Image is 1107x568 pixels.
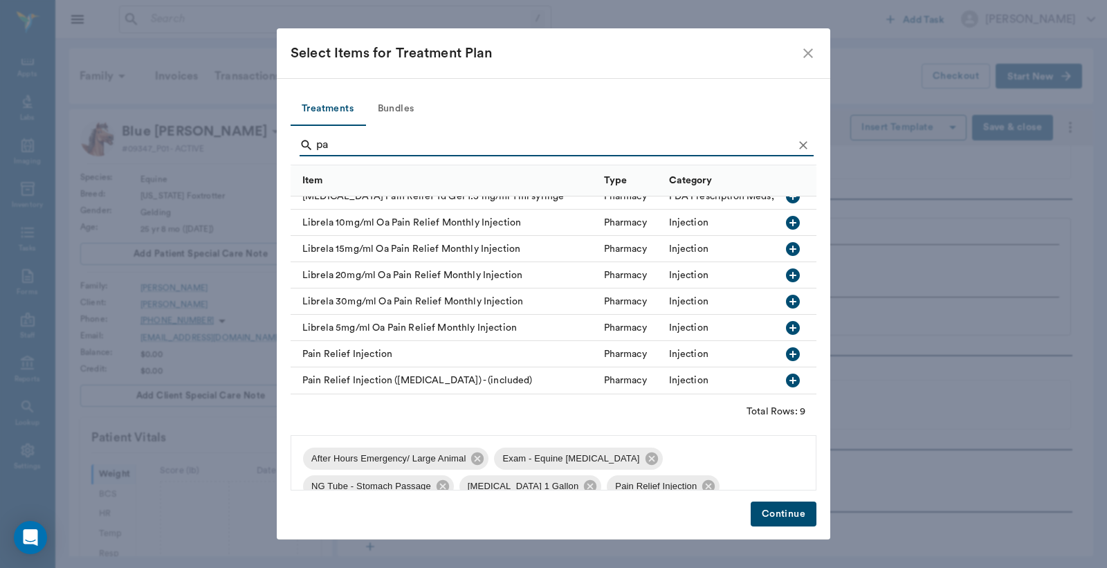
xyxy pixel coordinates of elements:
div: Librela 10mg/ml Oa Pain Relief Monthly Injection [291,210,597,236]
button: Continue [751,502,816,527]
div: FDA Prescription Meds, Pill, Cap, Liquid, Etc. [669,190,869,203]
div: NG Tube - Stomach Passage [303,475,454,497]
div: Injection [669,347,708,361]
div: Librela 30mg/ml Oa Pain Relief Monthly Injection [291,288,597,315]
div: Category [669,161,712,200]
button: Treatments [291,93,365,126]
button: Bundles [365,93,427,126]
div: Injection [669,374,708,387]
span: NG Tube - Stomach Passage [303,479,439,493]
div: Librela 5mg/ml Oa Pain Relief Monthly Injection [291,315,597,341]
div: Select Items for Treatment Plan [291,42,800,64]
button: close [800,45,816,62]
div: Librela 20mg/ml Oa Pain Relief Monthly Injection [291,262,597,288]
div: Item [291,165,597,196]
div: Injection [669,216,708,230]
div: Pain Relief Injection ([MEDICAL_DATA]) - (included) [291,367,597,394]
div: Pharmacy [604,268,647,282]
div: Pain Relief Injection [607,475,720,497]
div: Injection [669,242,708,256]
div: Injection [669,268,708,282]
div: Exam - Equine [MEDICAL_DATA] [494,448,662,470]
div: Search [300,134,814,159]
div: Pharmacy [604,242,647,256]
div: Injection [669,321,708,335]
span: Exam - Equine [MEDICAL_DATA] [494,452,648,466]
div: Pharmacy [604,190,647,203]
div: Pharmacy [604,347,647,361]
div: Category [662,165,922,196]
div: Pharmacy [604,374,647,387]
button: Clear [793,135,814,156]
div: Pain Relief Injection [291,341,597,367]
div: Pharmacy [604,216,647,230]
span: After Hours Emergency/ Large Animal [303,452,474,466]
div: Injection [669,295,708,309]
div: Pharmacy [604,295,647,309]
input: Find a treatment [316,134,793,156]
div: Pharmacy [604,321,647,335]
div: Type [604,161,628,200]
div: Total Rows: 9 [747,405,805,419]
div: Item [302,161,323,200]
span: [MEDICAL_DATA] 1 Gallon [459,479,587,493]
div: [MEDICAL_DATA] Pain Relief Td Gel 1.5 mg/ml 1 ml syringe [291,183,597,210]
span: Pain Relief Injection [607,479,705,493]
div: [MEDICAL_DATA] 1 Gallon [459,475,601,497]
div: After Hours Emergency/ Large Animal [303,448,488,470]
div: Librela 15mg/ml Oa Pain Relief Monthly Injection [291,236,597,262]
div: Open Intercom Messenger [14,521,47,554]
div: Type [597,165,662,196]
